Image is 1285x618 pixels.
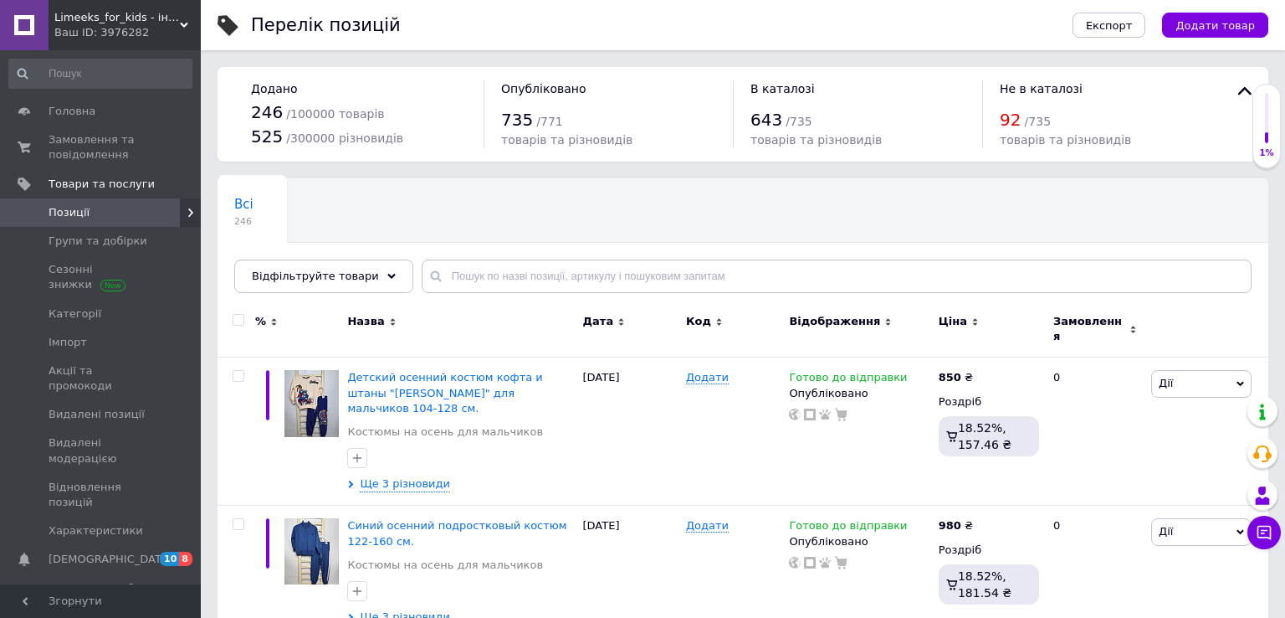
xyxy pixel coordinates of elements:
span: 8 [179,552,192,566]
div: Роздріб [939,543,1039,558]
b: 850 [939,371,961,384]
span: 10 [160,552,179,566]
span: Відновлення позицій [49,480,155,510]
span: 643 [750,110,782,130]
span: Готово до відправки [789,371,907,389]
span: Позиції [49,205,90,220]
img: Детский осенний костюм кофта и штаны "Марвел" для мальчиков 104-128 см. [284,370,339,436]
span: Акції та промокоди [49,363,155,394]
span: Експорт [1086,19,1133,32]
span: Опубліковано [501,82,586,95]
span: 246 [251,102,283,122]
span: Додати товар [1175,19,1255,32]
span: Видалені модерацією [49,435,155,466]
img: Синий осенний подростковый костюм 122-160 см. [284,518,339,584]
span: 246 [234,215,253,228]
div: Роздріб [939,394,1039,409]
span: товарів та різновидів [501,133,632,147]
div: 0 [1043,358,1147,506]
span: Дії [1159,377,1173,389]
span: В каталозі [750,82,815,95]
a: Детский осенний костюм кофта и штаны "[PERSON_NAME]" для мальчиков 104-128 см. [347,371,542,414]
span: Імпорт [49,335,87,350]
div: ₴ [939,518,973,533]
input: Пошук по назві позиції, артикулу і пошуковим запитам [422,260,1252,293]
span: Характеристики [49,523,143,538]
span: Код [686,314,711,329]
a: Костюмы на осень для мальчиков [347,425,543,440]
span: / 771 [536,115,562,128]
span: Готово до відправки [789,519,907,537]
div: Перелік позицій [251,17,401,34]
div: Опубліковано [789,534,929,549]
span: 92 [1000,110,1021,130]
span: Товари та послуги [49,177,155,192]
span: Додати [686,371,729,384]
span: Дата [583,314,614,329]
span: товарів та різновидів [750,133,882,147]
div: [DATE] [579,358,682,506]
span: Показники роботи компанії [49,581,155,611]
span: товарів та різновидів [1000,133,1131,147]
span: Додати [686,519,729,533]
a: Синий осенний подростковый костюм 122-160 см. [347,519,566,547]
span: 735 [501,110,533,130]
span: 18.52%, 157.46 ₴ [958,421,1011,451]
span: 525 [251,126,283,147]
span: Всі [234,197,253,212]
a: Костюмы на осень для мальчиков [347,558,543,573]
span: Limeeks_for_kids - інтернет магазин дитячого одягу [54,10,180,25]
span: Відфільтруйте товари [252,270,379,282]
span: Категорії [49,306,101,322]
span: Головна [49,104,95,119]
span: % [255,314,266,329]
span: Назва [347,314,384,329]
button: Додати товар [1162,13,1268,38]
div: Опубліковано [789,386,929,401]
div: Ваш ID: 3976282 [54,25,201,40]
span: / 735 [1025,115,1051,128]
span: Дії [1159,525,1173,538]
span: 18.52%, 181.54 ₴ [958,569,1011,600]
span: Замовлення та повідомлення [49,132,155,162]
span: / 300000 різновидів [286,131,403,145]
span: Додано [251,82,297,95]
span: Сезонні знижки [49,262,155,292]
span: Відображення [789,314,880,329]
button: Експорт [1073,13,1146,38]
span: Ще 3 різновиди [360,476,450,492]
div: ₴ [939,370,973,385]
span: Замовлення [1053,314,1125,344]
span: / 100000 товарів [286,107,384,121]
span: Ціна [939,314,967,329]
span: Групи та добірки [49,234,147,249]
span: [DEMOGRAPHIC_DATA] [49,552,172,567]
span: Видалені позиції [49,407,145,422]
span: Не в каталозі [1000,82,1083,95]
b: 980 [939,519,961,532]
button: Чат з покупцем [1247,516,1281,549]
div: 1% [1253,147,1280,159]
input: Пошук [8,59,192,89]
span: / 735 [786,115,811,128]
